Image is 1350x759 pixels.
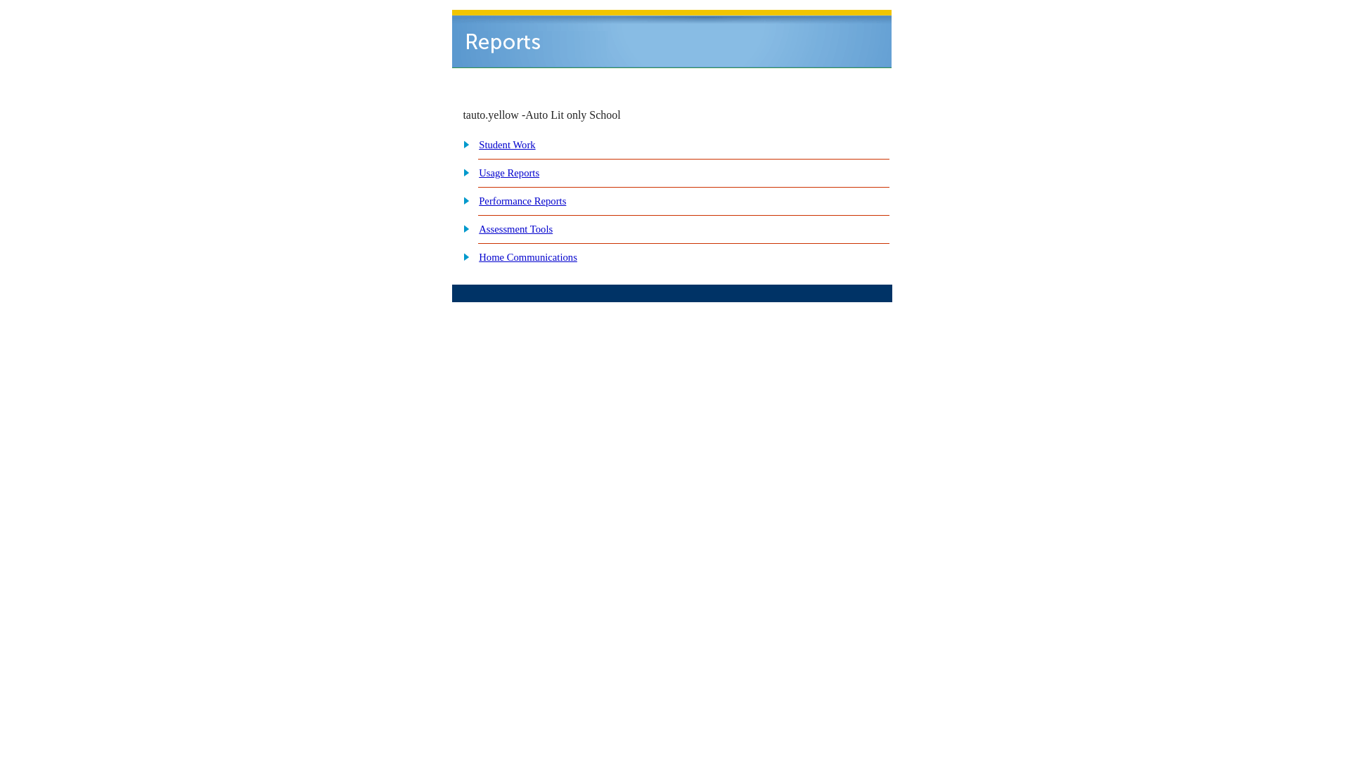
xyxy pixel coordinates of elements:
a: Usage Reports [479,167,539,179]
td: tauto.yellow - [463,109,721,122]
a: Student Work [479,139,535,150]
nobr: Auto Lit only School [525,109,621,121]
a: Assessment Tools [479,223,553,235]
img: plus.gif [456,250,470,263]
img: header [452,10,892,68]
img: plus.gif [456,194,470,207]
img: plus.gif [456,222,470,235]
img: plus.gif [456,138,470,150]
img: plus.gif [456,166,470,179]
a: Performance Reports [479,195,566,207]
a: Home Communications [479,252,577,263]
